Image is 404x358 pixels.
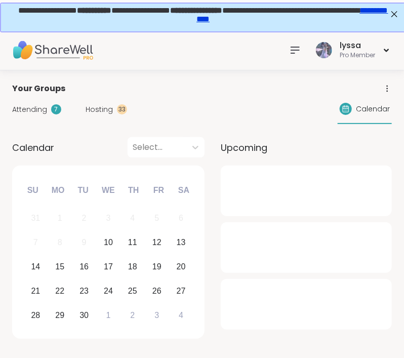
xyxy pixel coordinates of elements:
[221,141,267,154] span: Upcoming
[130,211,135,225] div: 4
[152,284,161,298] div: 26
[177,260,186,273] div: 20
[31,308,40,322] div: 28
[31,211,40,225] div: 31
[55,260,64,273] div: 15
[122,208,144,229] div: Not available Thursday, September 4th, 2025
[98,280,119,302] div: Choose Wednesday, September 24th, 2025
[117,104,127,114] div: 33
[49,280,71,302] div: Choose Monday, September 22nd, 2025
[25,304,47,326] div: Choose Sunday, September 28th, 2025
[98,304,119,326] div: Choose Wednesday, October 1st, 2025
[49,256,71,278] div: Choose Monday, September 15th, 2025
[22,179,44,202] div: Su
[147,179,170,202] div: Fr
[177,235,186,249] div: 13
[86,104,113,115] span: Hosting
[173,179,195,202] div: Sa
[170,280,192,302] div: Choose Saturday, September 27th, 2025
[356,104,390,114] span: Calendar
[49,208,71,229] div: Not available Monday, September 1st, 2025
[179,211,183,225] div: 6
[154,308,159,322] div: 3
[146,232,168,254] div: Choose Friday, September 12th, 2025
[179,308,183,322] div: 4
[73,304,95,326] div: Choose Tuesday, September 30th, 2025
[73,256,95,278] div: Choose Tuesday, September 16th, 2025
[170,304,192,326] div: Choose Saturday, October 4th, 2025
[79,308,89,322] div: 30
[146,304,168,326] div: Choose Friday, October 3rd, 2025
[12,32,93,68] img: ShareWell Nav Logo
[122,256,144,278] div: Choose Thursday, September 18th, 2025
[73,280,95,302] div: Choose Tuesday, September 23rd, 2025
[122,280,144,302] div: Choose Thursday, September 25th, 2025
[122,304,144,326] div: Choose Thursday, October 2nd, 2025
[58,235,62,249] div: 8
[98,208,119,229] div: Not available Wednesday, September 3rd, 2025
[25,232,47,254] div: Not available Sunday, September 7th, 2025
[146,280,168,302] div: Choose Friday, September 26th, 2025
[104,235,113,249] div: 10
[49,232,71,254] div: Not available Monday, September 8th, 2025
[98,232,119,254] div: Choose Wednesday, September 10th, 2025
[106,211,111,225] div: 3
[82,235,87,249] div: 9
[47,179,69,202] div: Mo
[170,208,192,229] div: Not available Saturday, September 6th, 2025
[12,104,47,115] span: Attending
[340,51,375,60] div: Pro Member
[79,260,89,273] div: 16
[82,211,87,225] div: 2
[55,284,64,298] div: 22
[146,208,168,229] div: Not available Friday, September 5th, 2025
[79,284,89,298] div: 23
[316,42,332,58] img: lyssa
[177,284,186,298] div: 27
[25,280,47,302] div: Choose Sunday, September 21st, 2025
[340,40,375,51] div: lyssa
[152,235,161,249] div: 12
[152,260,161,273] div: 19
[25,208,47,229] div: Not available Sunday, August 31st, 2025
[104,260,113,273] div: 17
[106,308,111,322] div: 1
[51,104,61,114] div: 7
[33,235,38,249] div: 7
[25,256,47,278] div: Choose Sunday, September 14th, 2025
[49,304,71,326] div: Choose Monday, September 29th, 2025
[58,211,62,225] div: 1
[72,179,94,202] div: Tu
[12,141,54,154] span: Calendar
[23,206,193,327] div: month 2025-09
[55,308,64,322] div: 29
[97,179,119,202] div: We
[170,256,192,278] div: Choose Saturday, September 20th, 2025
[31,260,40,273] div: 14
[128,235,137,249] div: 11
[154,211,159,225] div: 5
[98,256,119,278] div: Choose Wednesday, September 17th, 2025
[73,232,95,254] div: Not available Tuesday, September 9th, 2025
[128,260,137,273] div: 18
[128,284,137,298] div: 25
[12,83,65,95] span: Your Groups
[123,179,145,202] div: Th
[73,208,95,229] div: Not available Tuesday, September 2nd, 2025
[122,232,144,254] div: Choose Thursday, September 11th, 2025
[130,308,135,322] div: 2
[146,256,168,278] div: Choose Friday, September 19th, 2025
[170,232,192,254] div: Choose Saturday, September 13th, 2025
[104,284,113,298] div: 24
[31,284,40,298] div: 21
